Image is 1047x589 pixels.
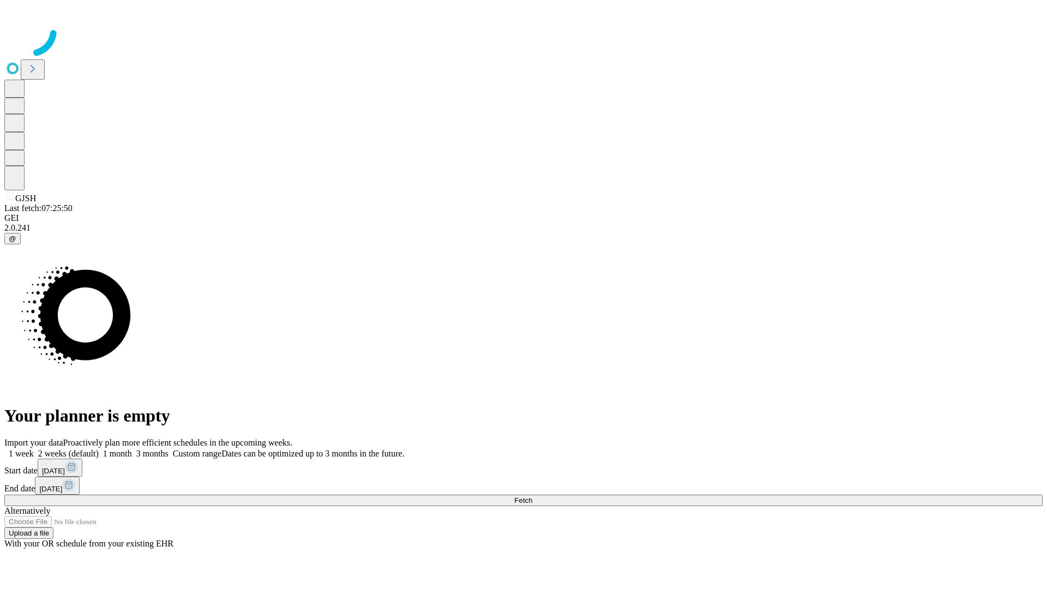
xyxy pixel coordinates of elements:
[173,449,221,458] span: Custom range
[514,496,532,504] span: Fetch
[4,506,50,515] span: Alternatively
[38,459,82,477] button: [DATE]
[39,485,62,493] span: [DATE]
[35,477,80,495] button: [DATE]
[4,406,1043,426] h1: Your planner is empty
[4,438,63,447] span: Import your data
[9,235,16,243] span: @
[103,449,132,458] span: 1 month
[4,213,1043,223] div: GEI
[15,194,36,203] span: GJSH
[9,449,34,458] span: 1 week
[63,438,292,447] span: Proactively plan more efficient schedules in the upcoming weeks.
[42,467,65,475] span: [DATE]
[4,233,21,244] button: @
[38,449,99,458] span: 2 weeks (default)
[221,449,404,458] span: Dates can be optimized up to 3 months in the future.
[136,449,169,458] span: 3 months
[4,459,1043,477] div: Start date
[4,477,1043,495] div: End date
[4,539,173,548] span: With your OR schedule from your existing EHR
[4,495,1043,506] button: Fetch
[4,527,53,539] button: Upload a file
[4,223,1043,233] div: 2.0.241
[4,203,73,213] span: Last fetch: 07:25:50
